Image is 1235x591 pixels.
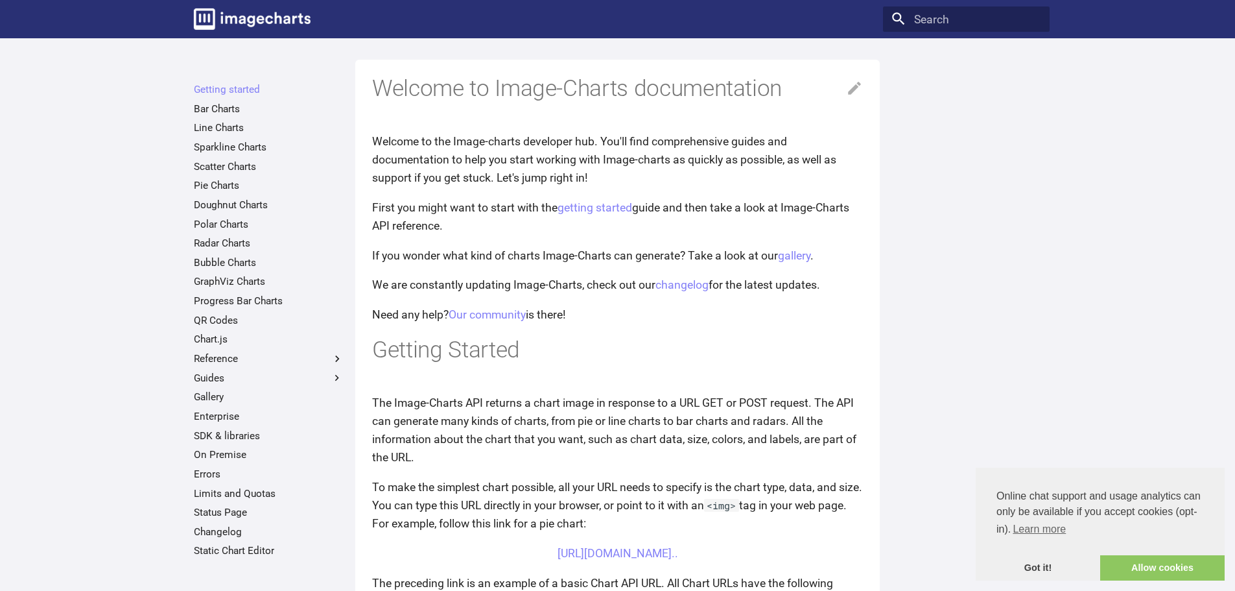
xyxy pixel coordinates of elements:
a: learn more about cookies [1011,520,1068,539]
a: Sparkline Charts [194,141,344,154]
a: getting started [558,201,632,214]
a: Pie Charts [194,179,344,192]
a: Line Charts [194,121,344,134]
p: To make the simplest chart possible, all your URL needs to specify is the chart type, data, and s... [372,478,863,533]
a: dismiss cookie message [976,555,1100,581]
a: Changelog [194,525,344,538]
a: Bubble Charts [194,256,344,269]
p: Need any help? is there! [372,306,863,324]
a: Getting started [194,83,344,96]
a: Gallery [194,391,344,404]
a: QR Codes [194,314,344,327]
p: We are constantly updating Image-Charts, check out our for the latest updates. [372,276,863,294]
a: Progress Bar Charts [194,295,344,308]
a: Chart.js [194,333,344,346]
a: Limits and Quotas [194,487,344,500]
a: Scatter Charts [194,160,344,173]
p: The Image-Charts API returns a chart image in response to a URL GET or POST request. The API can ... [372,394,863,467]
a: gallery [778,249,810,262]
img: logo [194,8,311,30]
a: Polar Charts [194,218,344,231]
code: <img> [704,499,739,512]
a: Bar Charts [194,103,344,115]
span: Online chat support and usage analytics can only be available if you accept cookies (opt-in). [996,488,1204,539]
a: allow cookies [1100,555,1225,581]
div: cookieconsent [976,468,1225,581]
a: Static Chart Editor [194,544,344,557]
h1: Getting Started [372,335,863,365]
a: [URL][DOMAIN_NAME].. [558,547,678,560]
a: Our community [449,308,526,321]
a: Errors [194,468,344,481]
a: Image-Charts documentation [188,3,316,35]
a: SDK & libraries [194,429,344,442]
a: Status Page [194,506,344,519]
h1: Welcome to Image-Charts documentation [372,74,863,104]
a: Doughnut Charts [194,199,344,211]
p: Welcome to the Image-charts developer hub. You'll find comprehensive guides and documentation to ... [372,132,863,187]
a: On Premise [194,448,344,461]
input: Search [883,6,1050,32]
a: Enterprise [194,410,344,423]
p: If you wonder what kind of charts Image-Charts can generate? Take a look at our . [372,247,863,265]
a: changelog [655,278,709,291]
p: First you might want to start with the guide and then take a look at Image-Charts API reference. [372,199,863,235]
a: Radar Charts [194,237,344,250]
label: Guides [194,372,344,385]
label: Reference [194,352,344,365]
a: GraphViz Charts [194,275,344,288]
